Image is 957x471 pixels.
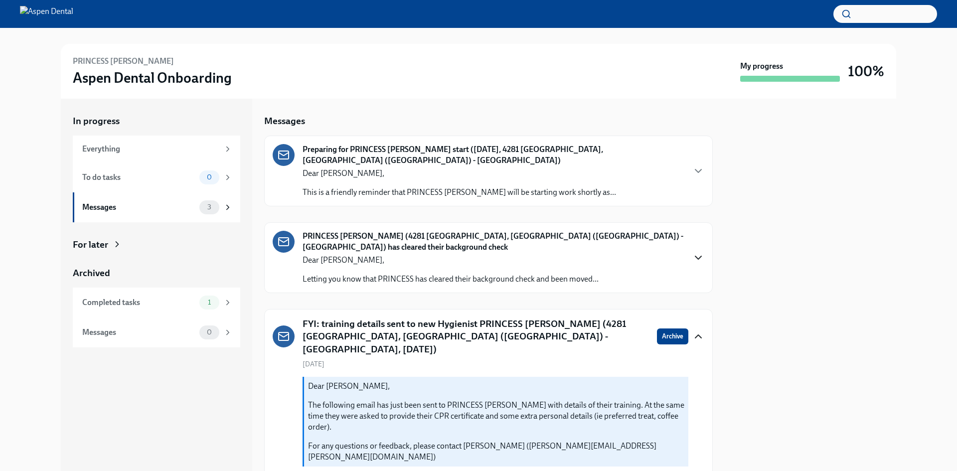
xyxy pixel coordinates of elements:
a: For later [73,238,240,251]
h3: Aspen Dental Onboarding [73,69,232,87]
span: 3 [201,203,217,211]
a: Messages0 [73,317,240,347]
div: Messages [82,327,195,338]
h5: FYI: training details sent to new Hygienist PRINCESS [PERSON_NAME] (4281 [GEOGRAPHIC_DATA], [GEOG... [303,317,649,356]
a: Archived [73,267,240,280]
p: Dear [PERSON_NAME], [303,255,599,266]
div: Everything [82,144,219,155]
strong: My progress [740,61,783,72]
h5: Messages [264,115,305,128]
p: Dear [PERSON_NAME], [308,381,684,392]
strong: PRINCESS [PERSON_NAME] (4281 [GEOGRAPHIC_DATA], [GEOGRAPHIC_DATA] ([GEOGRAPHIC_DATA]) - [GEOGRAPH... [303,231,684,253]
p: This is a friendly reminder that PRINCESS [PERSON_NAME] will be starting work shortly as... [303,187,616,198]
a: To do tasks0 [73,162,240,192]
img: Aspen Dental [20,6,73,22]
span: 1 [202,299,217,306]
div: For later [73,238,108,251]
span: [DATE] [303,359,324,369]
p: For any questions or feedback, please contact [PERSON_NAME] ([PERSON_NAME][EMAIL_ADDRESS][PERSON_... [308,441,684,463]
a: Everything [73,136,240,162]
p: Dear [PERSON_NAME], [303,168,616,179]
a: In progress [73,115,240,128]
span: 0 [201,328,218,336]
span: Archive [662,331,683,341]
div: Completed tasks [82,297,195,308]
h6: PRINCESS [PERSON_NAME] [73,56,174,67]
a: Messages3 [73,192,240,222]
strong: Preparing for PRINCESS [PERSON_NAME] start ([DATE], 4281 [GEOGRAPHIC_DATA], [GEOGRAPHIC_DATA] ([G... [303,144,684,166]
div: To do tasks [82,172,195,183]
button: Archive [657,328,688,344]
div: Messages [82,202,195,213]
a: Completed tasks1 [73,288,240,317]
span: 0 [201,173,218,181]
h3: 100% [848,62,884,80]
p: Letting you know that PRINCESS has cleared their background check and been moved... [303,274,599,285]
p: The following email has just been sent to PRINCESS [PERSON_NAME] with details of their training. ... [308,400,684,433]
